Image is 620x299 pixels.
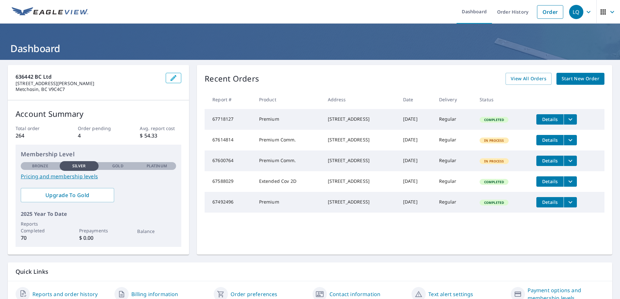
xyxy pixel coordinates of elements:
[231,290,278,298] a: Order preferences
[323,90,398,109] th: Address
[536,156,564,166] button: detailsBtn-67600764
[79,227,118,234] p: Prepayments
[434,130,475,150] td: Regular
[328,116,393,122] div: [STREET_ADDRESS]
[254,109,323,130] td: Premium
[536,114,564,125] button: detailsBtn-67718127
[131,290,178,298] a: Billing information
[78,132,119,139] p: 4
[254,150,323,171] td: Premium Comm.
[434,192,475,213] td: Regular
[205,73,259,85] p: Recent Orders
[328,137,393,143] div: [STREET_ADDRESS]
[205,150,254,171] td: 67600764
[564,156,577,166] button: filesDropdownBtn-67600764
[21,150,176,159] p: Membership Level
[254,90,323,109] th: Product
[536,176,564,187] button: detailsBtn-67588029
[540,158,560,164] span: Details
[569,5,583,19] div: LQ
[21,188,114,202] a: Upgrade To Gold
[21,220,60,234] p: Reports Completed
[434,109,475,130] td: Regular
[480,159,508,163] span: In Process
[205,90,254,109] th: Report #
[21,172,176,180] a: Pricing and membership levels
[137,228,176,235] p: Balance
[8,42,612,55] h1: Dashboard
[564,135,577,145] button: filesDropdownBtn-67614814
[328,178,393,184] div: [STREET_ADDRESS]
[328,157,393,164] div: [STREET_ADDRESS]
[540,116,560,122] span: Details
[16,108,181,120] p: Account Summary
[112,163,123,169] p: Gold
[21,234,60,242] p: 70
[537,5,563,19] a: Order
[540,199,560,205] span: Details
[398,171,434,192] td: [DATE]
[562,75,599,83] span: Start New Order
[480,200,508,205] span: Completed
[480,180,508,184] span: Completed
[21,210,176,218] p: 2025 Year To Date
[140,132,181,139] p: $ 54.33
[556,73,604,85] a: Start New Order
[480,138,508,143] span: In Process
[16,73,161,81] p: 636442 BC Ltd
[480,117,508,122] span: Completed
[428,290,473,298] a: Text alert settings
[16,125,57,132] p: Total order
[140,125,181,132] p: Avg. report cost
[398,109,434,130] td: [DATE]
[434,171,475,192] td: Regular
[564,176,577,187] button: filesDropdownBtn-67588029
[78,125,119,132] p: Order pending
[536,135,564,145] button: detailsBtn-67614814
[434,90,475,109] th: Delivery
[329,290,380,298] a: Contact information
[564,197,577,207] button: filesDropdownBtn-67492496
[398,130,434,150] td: [DATE]
[32,290,98,298] a: Reports and order history
[536,197,564,207] button: detailsBtn-67492496
[72,163,86,169] p: Silver
[147,163,167,169] p: Platinum
[16,81,161,86] p: [STREET_ADDRESS][PERSON_NAME]
[540,178,560,184] span: Details
[205,192,254,213] td: 67492496
[205,171,254,192] td: 67588029
[16,132,57,139] p: 264
[398,150,434,171] td: [DATE]
[12,7,88,17] img: EV Logo
[328,199,393,205] div: [STREET_ADDRESS]
[16,86,161,92] p: Metchosin, BC V9C4C7
[205,130,254,150] td: 67614814
[398,192,434,213] td: [DATE]
[26,192,109,199] span: Upgrade To Gold
[511,75,546,83] span: View All Orders
[16,268,604,276] p: Quick Links
[434,150,475,171] td: Regular
[79,234,118,242] p: $ 0.00
[205,109,254,130] td: 67718127
[254,171,323,192] td: Extended Cov 2D
[506,73,552,85] a: View All Orders
[32,163,48,169] p: Bronze
[398,90,434,109] th: Date
[474,90,531,109] th: Status
[564,114,577,125] button: filesDropdownBtn-67718127
[540,137,560,143] span: Details
[254,130,323,150] td: Premium Comm.
[254,192,323,213] td: Premium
